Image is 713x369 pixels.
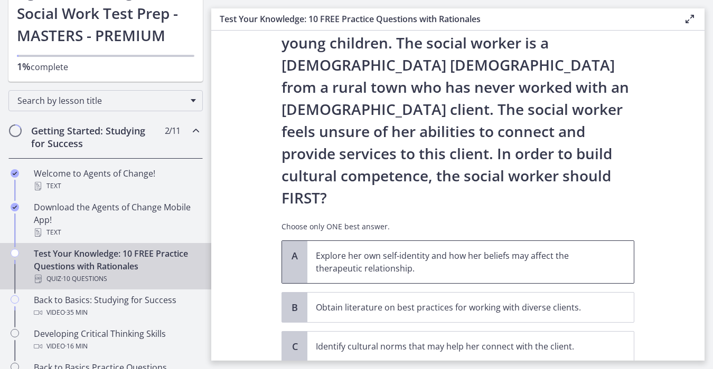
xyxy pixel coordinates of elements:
span: C [288,340,301,353]
h3: Test Your Knowledge: 10 FREE Practice Questions with Rationales [220,13,667,25]
span: · 10 Questions [61,273,107,285]
div: Test Your Knowledge: 10 FREE Practice Questions with Rationales [34,247,199,285]
div: Video [34,340,199,353]
span: Search by lesson title [17,95,185,106]
h2: Getting Started: Studying for Success [31,124,160,150]
span: · 16 min [65,340,88,353]
i: Completed [11,169,19,178]
span: B [288,301,301,314]
span: 2 / 11 [165,124,180,137]
p: Obtain literature on best practices for working with diverse clients. [316,301,604,314]
i: Completed [11,203,19,211]
span: · 35 min [65,306,88,319]
p: Choose only ONE best answer. [282,221,634,232]
div: Quiz [34,273,199,285]
div: Developing Critical Thinking Skills [34,327,199,353]
div: Back to Basics: Studying for Success [34,294,199,319]
div: Text [34,226,199,239]
span: A [288,249,301,262]
div: Text [34,180,199,192]
div: Download the Agents of Change Mobile App! [34,201,199,239]
p: Explore her own self-identity and how her beliefs may affect the therapeutic relationship. [316,249,604,275]
p: complete [17,60,194,73]
p: Identify cultural norms that may help her connect with the client. [316,340,604,353]
div: Welcome to Agents of Change! [34,167,199,192]
div: Search by lesson title [8,90,203,111]
div: Video [34,306,199,319]
span: 1% [17,60,31,73]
